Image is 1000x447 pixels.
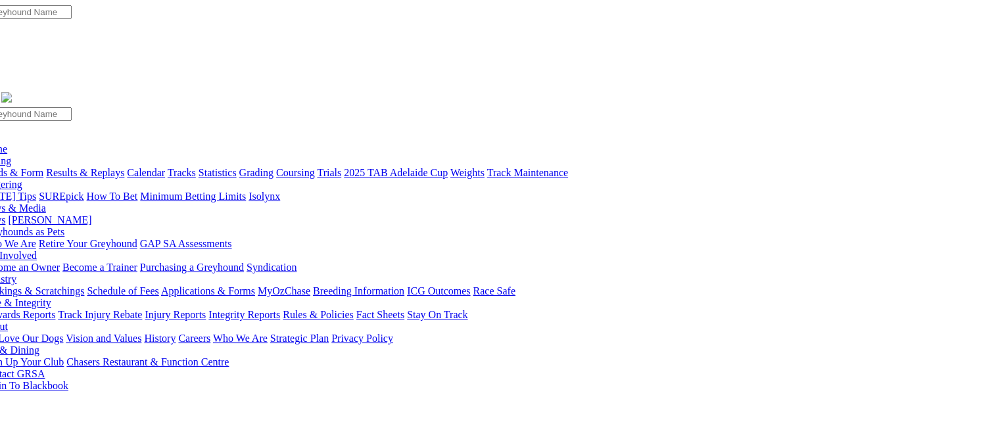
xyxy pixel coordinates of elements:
a: History [144,333,176,344]
a: [PERSON_NAME] [8,214,91,225]
a: Tracks [168,167,196,178]
a: How To Bet [87,191,138,202]
a: SUREpick [39,191,83,202]
a: Applications & Forms [161,285,255,296]
a: GAP SA Assessments [140,238,232,249]
a: Coursing [276,167,315,178]
a: Privacy Policy [331,333,393,344]
a: Schedule of Fees [87,285,158,296]
a: Minimum Betting Limits [140,191,246,202]
a: Calendar [127,167,165,178]
a: Results & Replays [46,167,124,178]
a: Purchasing a Greyhound [140,262,244,273]
a: Stay On Track [407,309,467,320]
a: 2025 TAB Adelaide Cup [344,167,448,178]
a: Weights [450,167,485,178]
a: Integrity Reports [208,309,280,320]
a: Race Safe [473,285,515,296]
a: Injury Reports [145,309,206,320]
a: MyOzChase [258,285,310,296]
a: Strategic Plan [270,333,329,344]
a: Vision and Values [66,333,141,344]
a: Track Maintenance [487,167,568,178]
a: Retire Your Greyhound [39,238,137,249]
a: Syndication [247,262,297,273]
a: Track Injury Rebate [58,309,142,320]
a: ICG Outcomes [407,285,470,296]
a: Fact Sheets [356,309,404,320]
a: Isolynx [249,191,280,202]
a: Breeding Information [313,285,404,296]
a: Trials [317,167,341,178]
a: Become a Trainer [62,262,137,273]
a: Rules & Policies [283,309,354,320]
a: Who We Are [213,333,268,344]
a: Chasers Restaurant & Function Centre [66,356,229,367]
a: Statistics [199,167,237,178]
img: logo-grsa-white.png [1,92,12,103]
a: Careers [178,333,210,344]
a: Grading [239,167,274,178]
